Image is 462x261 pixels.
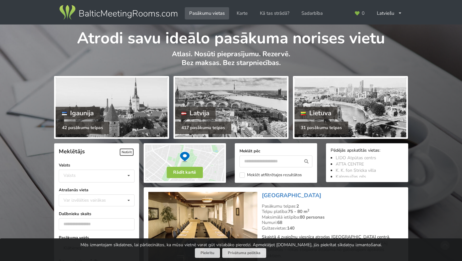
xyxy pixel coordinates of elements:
div: Latviešu [372,7,407,19]
strong: 140 [287,225,294,231]
div: Pasākumu telpas: [262,204,403,209]
p: Skaistā 4 zvaigžņu viesnīca atrodas [GEOGRAPHIC_DATA] centrā, apmēram 10 minūšu gājiena attālumā ... [262,234,403,259]
a: Pasākumu vietas [185,7,229,19]
label: Dalībnieku skaits [59,211,135,217]
a: Kalnmuižas pils [336,174,366,180]
a: K. K. fon Stricka villa [336,167,376,173]
a: [GEOGRAPHIC_DATA] [262,192,321,199]
strong: 68 [277,220,282,226]
img: Rādīt kartē [144,143,226,183]
a: Privātuma politika [222,248,266,258]
p: Atlasi. Nosūti pieprasījumu. Rezervē. Bez maksas. Bez starpniecības. [54,50,408,74]
a: Kā tas strādā? [256,7,294,19]
strong: 75 - 80 m [288,209,309,215]
a: Igaunija 42 pasākumu telpas [54,76,169,139]
div: Var izvēlēties vairākas [62,197,120,204]
div: 42 pasākumu telpas [56,122,109,134]
div: Telpu platība: [262,209,403,215]
label: Meklēt pēc [239,148,312,154]
div: Valsts [63,173,76,178]
span: Meklētājs [59,148,85,155]
a: Sadarbība [297,7,327,19]
div: Latvija [175,107,216,119]
span: Notīrīt [120,149,134,156]
div: Gultasvietas: [262,226,403,231]
a: Karte [232,7,252,19]
a: Latvija 417 pasākumu telpas [173,76,289,139]
div: Igaunija [56,107,100,119]
label: Atrašanās vieta [59,187,135,193]
strong: 2 [296,203,299,209]
span: 0 [362,11,365,16]
a: ATTA CENTRE [336,161,364,167]
div: 417 pasākumu telpas [175,122,231,134]
strong: 80 personas [300,214,325,220]
div: Numuri: [262,220,403,226]
a: Lietuva 31 pasākumu telpas [293,76,408,139]
div: Lietuva [294,107,338,119]
label: Meklēt atfiltrētajos rezultātos [239,172,302,178]
label: Pasākuma veids [59,235,135,241]
div: Pēdējās apskatītās vietas: [331,148,404,154]
img: Baltic Meeting Rooms [58,4,179,21]
h1: Atrodi savu ideālo pasākuma norises vietu [54,24,408,48]
button: Piekrītu [195,248,220,258]
button: Rādīt kartē [167,167,203,178]
sup: 2 [307,208,309,213]
div: Maksimālā ietilpība: [262,215,403,220]
div: 31 pasākumu telpas [294,122,348,134]
label: Valsts [59,162,135,168]
a: LIDO Atpūtas centrs [336,155,376,161]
